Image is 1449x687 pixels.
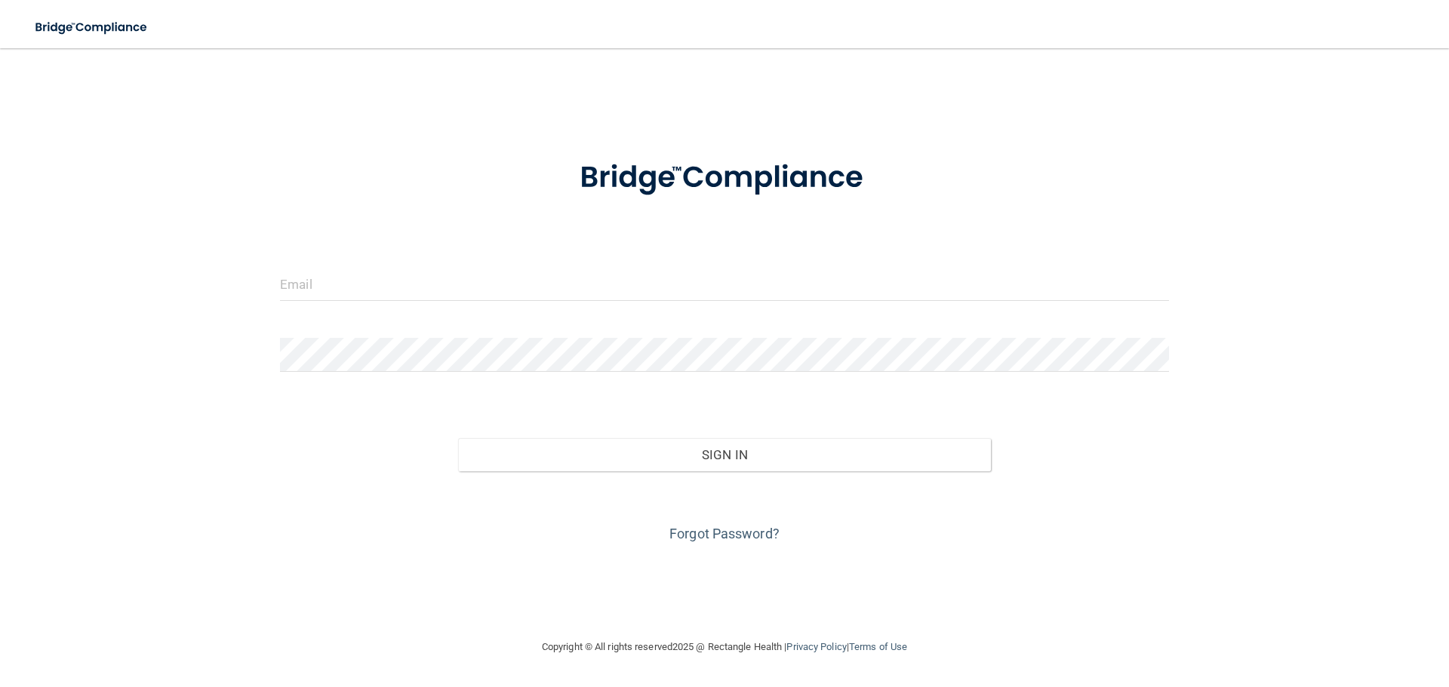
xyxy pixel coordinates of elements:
[786,641,846,652] a: Privacy Policy
[280,267,1169,301] input: Email
[23,12,162,43] img: bridge_compliance_login_screen.278c3ca4.svg
[549,139,900,217] img: bridge_compliance_login_screen.278c3ca4.svg
[669,526,780,541] a: Forgot Password?
[449,623,1000,671] div: Copyright © All rights reserved 2025 @ Rectangle Health | |
[458,438,992,471] button: Sign In
[849,641,907,652] a: Terms of Use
